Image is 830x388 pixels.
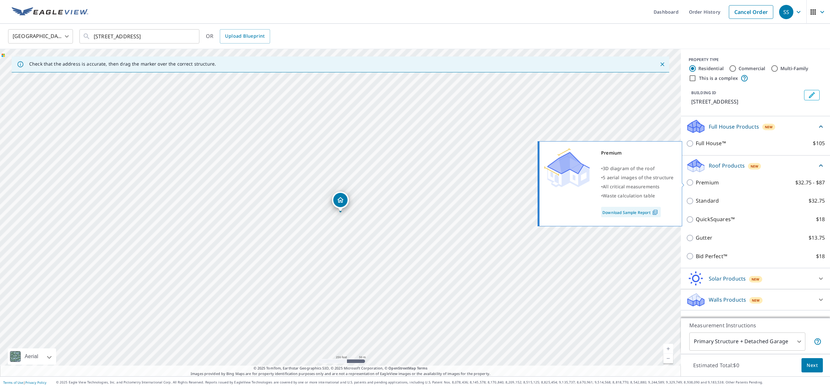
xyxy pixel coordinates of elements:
[8,348,56,365] div: Aerial
[696,179,719,187] p: Premium
[689,332,805,351] div: Primary Structure + Detached Garage
[25,380,46,385] a: Privacy Policy
[696,197,719,205] p: Standard
[603,183,659,190] span: All critical measurements
[388,366,416,370] a: OpenStreetMap
[601,173,674,182] div: •
[795,179,825,187] p: $32.75 - $87
[688,358,744,372] p: Estimated Total: $0
[663,344,673,354] a: Current Level 17, Zoom In
[601,164,674,173] div: •
[23,348,40,365] div: Aerial
[780,65,809,72] label: Multi-Family
[12,7,88,17] img: EV Logo
[603,174,673,181] span: 5 aerial images of the structure
[804,90,820,100] button: Edit building 1
[699,75,738,81] label: This is a complex
[658,60,667,69] button: Close
[696,234,712,242] p: Gutter
[225,32,265,40] span: Upload Blueprint
[94,27,186,45] input: Search by address or latitude-longitude
[689,57,822,63] div: PROPERTY TYPE
[3,380,23,385] a: Terms of Use
[801,358,823,373] button: Next
[601,207,661,217] a: Download Sample Report
[709,275,746,282] p: Solar Products
[686,271,825,286] div: Solar ProductsNew
[709,296,746,304] p: Walls Products
[752,277,760,282] span: New
[254,366,428,371] span: © 2025 TomTom, Earthstar Geographics SIO, © 2025 Microsoft Corporation, ©
[601,148,674,157] div: Premium
[809,234,825,242] p: $13.75
[8,27,73,45] div: [GEOGRAPHIC_DATA]
[601,191,674,200] div: •
[332,192,349,212] div: Dropped pin, building 1, Residential property, 5469 Edison Ave Oak Lawn, IL 60453
[544,148,590,187] img: Premium
[651,209,659,215] img: Pdf Icon
[809,197,825,205] p: $32.75
[813,139,825,147] p: $105
[691,90,716,95] p: BUILDING ID
[698,65,724,72] label: Residential
[739,65,765,72] label: Commercial
[765,124,773,130] span: New
[601,182,674,191] div: •
[417,366,428,370] a: Terms
[751,164,759,169] span: New
[696,215,735,223] p: QuickSquares™
[56,380,827,385] p: © 2025 Eagle View Technologies, Inc. and Pictometry International Corp. All Rights Reserved. Repo...
[709,123,759,131] p: Full House Products
[807,361,818,369] span: Next
[3,381,46,384] p: |
[816,252,825,260] p: $18
[206,29,270,44] div: OR
[686,158,825,173] div: Roof ProductsNew
[29,61,216,67] p: Check that the address is accurate, then drag the marker over the correct structure.
[603,165,655,171] span: 3D diagram of the roof
[814,338,822,345] span: Your report will include the primary structure and a detached garage if one exists.
[696,252,727,260] p: Bid Perfect™
[696,139,726,147] p: Full House™
[729,5,773,19] a: Cancel Order
[709,162,745,169] p: Roof Products
[752,298,760,303] span: New
[779,5,793,19] div: SS
[663,354,673,363] a: Current Level 17, Zoom Out
[691,98,801,106] p: [STREET_ADDRESS]
[686,119,825,134] div: Full House ProductsNew
[816,215,825,223] p: $18
[220,29,270,44] a: Upload Blueprint
[686,292,825,307] div: Walls ProductsNew
[689,321,822,329] p: Measurement Instructions
[603,193,655,199] span: Waste calculation table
